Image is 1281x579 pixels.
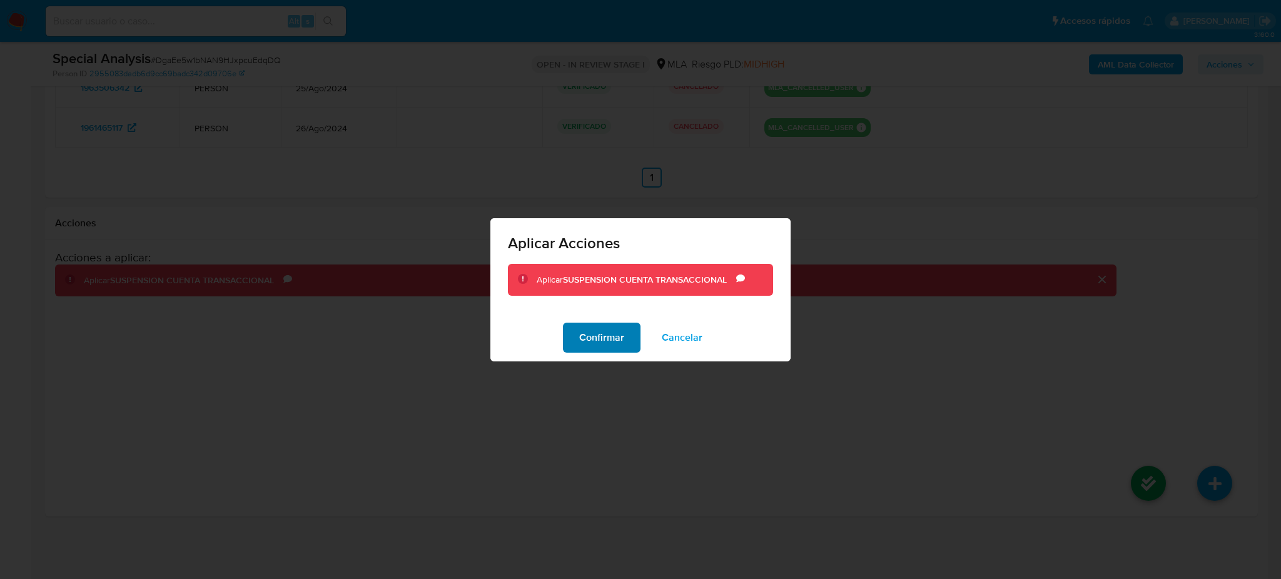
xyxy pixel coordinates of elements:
[563,323,640,353] button: Confirmar
[508,236,773,251] span: Aplicar Acciones
[662,324,702,351] span: Cancelar
[579,324,624,351] span: Confirmar
[563,273,727,286] b: SUSPENSION CUENTA TRANSACCIONAL
[646,323,719,353] button: Cancelar
[537,274,736,286] div: Aplicar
